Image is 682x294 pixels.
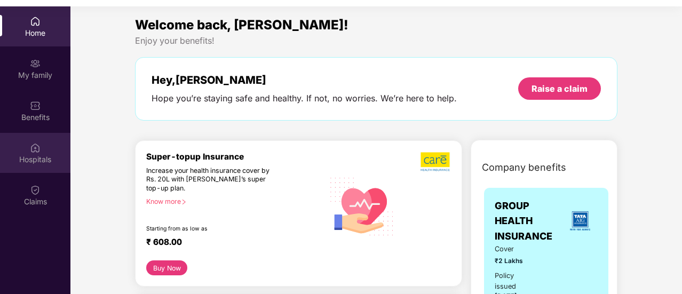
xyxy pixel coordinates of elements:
div: ₹ 608.00 [146,237,313,250]
div: Enjoy your benefits! [135,35,617,46]
img: svg+xml;base64,PHN2ZyBpZD0iSG9tZSIgeG1sbnM9Imh0dHA6Ly93d3cudzMub3JnLzIwMDAvc3ZnIiB3aWR0aD0iMjAiIG... [30,16,41,27]
img: svg+xml;base64,PHN2ZyB4bWxucz0iaHR0cDovL3d3dy53My5vcmcvMjAwMC9zdmciIHhtbG5zOnhsaW5rPSJodHRwOi8vd3... [324,167,400,244]
span: right [181,199,187,205]
div: Policy issued [495,271,534,292]
div: Hey, [PERSON_NAME] [152,74,457,86]
div: Super-topup Insurance [146,152,324,162]
div: Starting from as low as [146,225,279,233]
div: Raise a claim [532,83,588,94]
span: GROUP HEALTH INSURANCE [495,198,562,244]
span: ₹2 Lakhs [495,256,534,266]
img: svg+xml;base64,PHN2ZyBpZD0iQmVuZWZpdHMiIHhtbG5zPSJodHRwOi8vd3d3LnczLm9yZy8yMDAwL3N2ZyIgd2lkdGg9Ij... [30,100,41,111]
span: Cover [495,244,534,255]
img: svg+xml;base64,PHN2ZyBpZD0iSG9zcGl0YWxzIiB4bWxucz0iaHR0cDovL3d3dy53My5vcmcvMjAwMC9zdmciIHdpZHRoPS... [30,142,41,153]
img: svg+xml;base64,PHN2ZyB3aWR0aD0iMjAiIGhlaWdodD0iMjAiIHZpZXdCb3g9IjAgMCAyMCAyMCIgZmlsbD0ibm9uZSIgeG... [30,58,41,69]
img: insurerLogo [566,206,594,235]
div: Hope you’re staying safe and healthy. If not, no worries. We’re here to help. [152,93,457,104]
div: Know more [146,197,318,205]
img: b5dec4f62d2307b9de63beb79f102df3.png [421,152,451,172]
span: Welcome back, [PERSON_NAME]! [135,17,348,33]
img: svg+xml;base64,PHN2ZyBpZD0iQ2xhaW0iIHhtbG5zPSJodHRwOi8vd3d3LnczLm9yZy8yMDAwL3N2ZyIgd2lkdGg9IjIwIi... [30,185,41,195]
button: Buy Now [146,260,187,275]
div: Increase your health insurance cover by Rs. 20L with [PERSON_NAME]’s super top-up plan. [146,166,278,193]
span: Company benefits [482,160,566,175]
